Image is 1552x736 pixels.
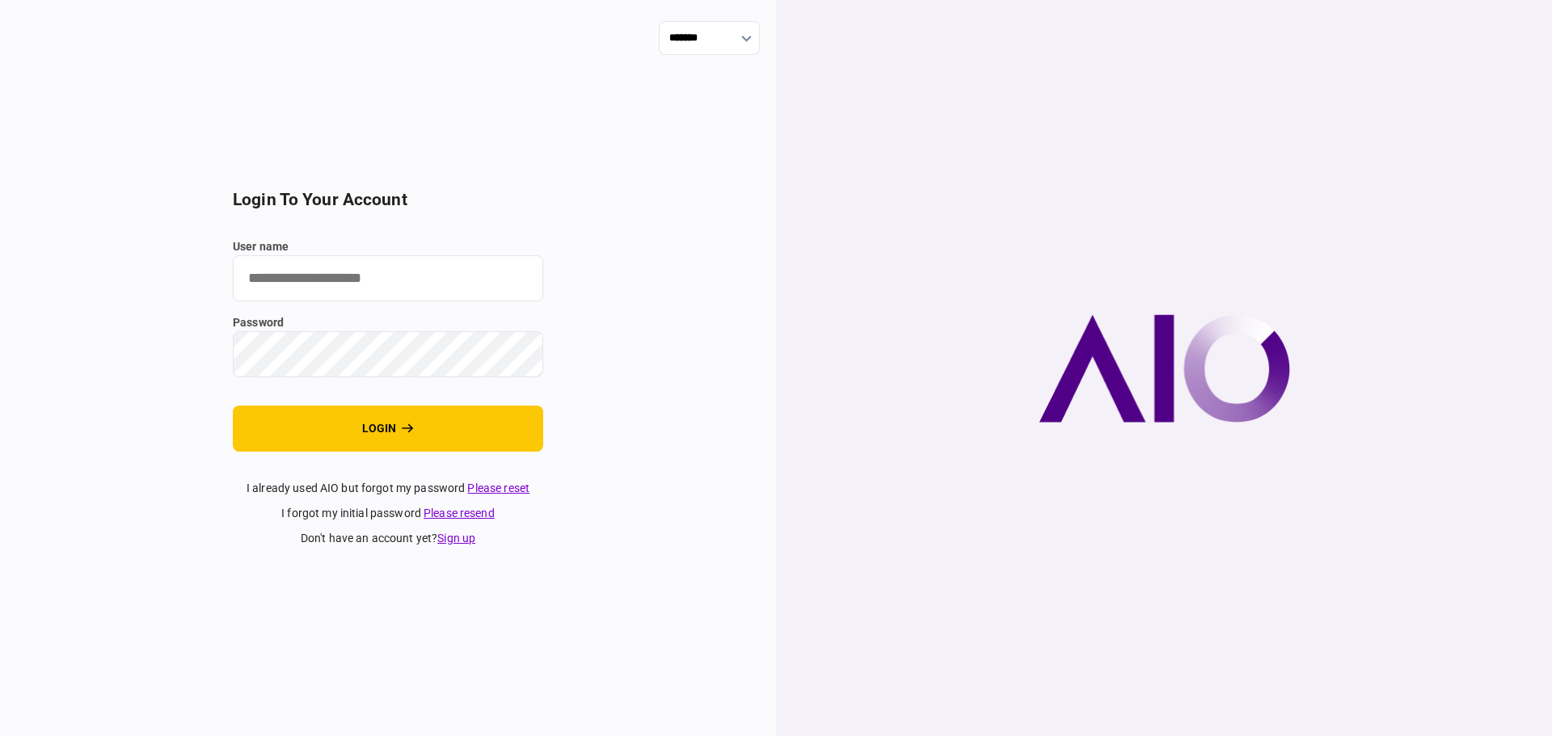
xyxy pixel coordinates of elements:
[233,505,543,522] div: I forgot my initial password
[437,532,475,545] a: Sign up
[1039,314,1290,423] img: AIO company logo
[233,314,543,331] label: password
[233,190,543,210] h2: login to your account
[233,480,543,497] div: I already used AIO but forgot my password
[233,238,543,255] label: user name
[233,406,543,452] button: login
[467,482,529,494] a: Please reset
[659,21,760,55] input: show language options
[233,530,543,547] div: don't have an account yet ?
[424,507,495,519] a: Please resend
[233,331,543,377] input: password
[233,255,543,301] input: user name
